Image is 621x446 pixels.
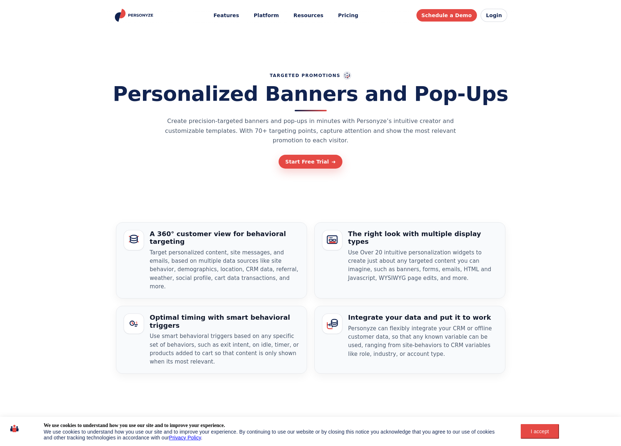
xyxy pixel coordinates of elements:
p: Use smart behavioral triggers based on any specific set of behaviors, such as exit intent, on idl... [150,332,299,366]
img: icon [10,422,19,435]
p: Target personalized content, site messages, and emails, based on multiple data sources like site ... [150,249,299,291]
a: Login [481,9,508,22]
button: I accept [521,424,559,439]
header: Personyze site header [106,4,515,27]
a: Schedule a Demo [416,9,477,22]
h1: Personalized Banners and Pop-Ups [110,83,511,111]
button: Resources [288,9,329,22]
a: Personyze home [114,9,156,22]
span: ➜ [331,159,336,164]
p: TARGETED PROMOTIONS [270,72,352,80]
h3: Optimal timing with smart behavioral triggers [150,314,299,329]
button: Features [208,9,244,22]
h3: The right look with multiple display types [348,230,498,246]
p: Use Over 20 intuitive personalization widgets to create just about any targeted content you can i... [348,249,498,282]
div: We use cookies to understand how you use our site and to improve your experience. [44,422,225,429]
h3: A 360° customer view for behavioral targeting [150,230,299,246]
nav: Main menu [208,9,363,22]
a: Privacy Policy [169,435,201,441]
a: Start Free Trial [279,155,342,169]
p: Create precision-targeted banners and pop-ups in minutes with Personyze’s intuitive creator and c... [154,116,467,145]
div: I accept [525,428,555,434]
a: Pricing [333,9,364,22]
div: We use cookies to understand how you use our site and to improve your experience. By continuing t... [44,429,502,441]
a: Platform [249,9,284,22]
h3: Integrate your data and put it to work [348,314,498,322]
img: Personyze [114,9,156,22]
p: Personyze can flexibly integrate your CRM or offline customer data, so that any known variable ca... [348,324,498,358]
